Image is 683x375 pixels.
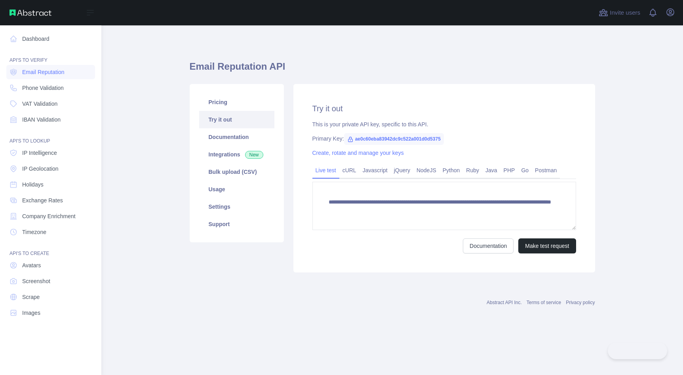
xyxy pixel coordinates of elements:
[6,225,95,239] a: Timezone
[22,196,63,204] span: Exchange Rates
[500,164,518,177] a: PHP
[312,150,404,156] a: Create, rotate and manage your keys
[6,97,95,111] a: VAT Validation
[312,103,576,114] h2: Try it out
[22,228,46,236] span: Timezone
[6,209,95,223] a: Company Enrichment
[190,60,595,79] h1: Email Reputation API
[463,164,482,177] a: Ruby
[245,151,263,159] span: New
[6,241,95,257] div: API'S TO CREATE
[199,198,274,215] a: Settings
[22,116,61,124] span: IBAN Validation
[597,6,642,19] button: Invite users
[6,128,95,144] div: API'S TO LOOKUP
[199,163,274,181] a: Bulk upload (CSV)
[312,135,576,143] div: Primary Key:
[22,293,40,301] span: Scrape
[566,300,595,305] a: Privacy policy
[22,68,65,76] span: Email Reputation
[6,177,95,192] a: Holidays
[312,164,339,177] a: Live test
[360,164,391,177] a: Javascript
[532,164,560,177] a: Postman
[10,10,51,16] img: Abstract API
[6,81,95,95] a: Phone Validation
[22,212,76,220] span: Company Enrichment
[6,32,95,46] a: Dashboard
[6,112,95,127] a: IBAN Validation
[6,290,95,304] a: Scrape
[518,164,532,177] a: Go
[487,300,522,305] a: Abstract API Inc.
[6,274,95,288] a: Screenshot
[6,65,95,79] a: Email Reputation
[199,181,274,198] a: Usage
[199,215,274,233] a: Support
[463,238,514,253] a: Documentation
[6,162,95,176] a: IP Geolocation
[6,146,95,160] a: IP Intelligence
[199,128,274,146] a: Documentation
[22,149,57,157] span: IP Intelligence
[22,277,50,285] span: Screenshot
[199,111,274,128] a: Try it out
[22,165,59,173] span: IP Geolocation
[6,306,95,320] a: Images
[22,100,57,108] span: VAT Validation
[6,193,95,207] a: Exchange Rates
[312,120,576,128] div: This is your private API key, specific to this API.
[6,48,95,63] div: API'S TO VERIFY
[199,146,274,163] a: Integrations New
[518,238,576,253] button: Make test request
[6,258,95,272] a: Avatars
[413,164,439,177] a: NodeJS
[344,133,444,145] span: ae0c60eba83942dc9c522a001d0d5375
[391,164,413,177] a: jQuery
[199,93,274,111] a: Pricing
[22,181,44,188] span: Holidays
[527,300,561,305] a: Terms of service
[439,164,463,177] a: Python
[610,8,640,17] span: Invite users
[22,84,64,92] span: Phone Validation
[22,309,40,317] span: Images
[22,261,41,269] span: Avatars
[339,164,360,177] a: cURL
[608,343,667,359] iframe: Toggle Customer Support
[482,164,500,177] a: Java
